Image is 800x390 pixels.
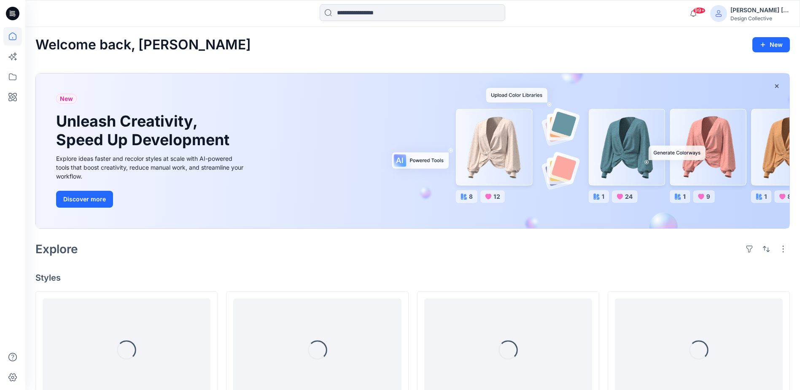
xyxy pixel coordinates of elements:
svg: avatar [715,10,722,17]
button: Discover more [56,191,113,208]
h2: Explore [35,242,78,256]
a: Discover more [56,191,246,208]
span: New [60,94,73,104]
span: 99+ [693,7,706,14]
div: Explore ideas faster and recolor styles at scale with AI-powered tools that boost creativity, red... [56,154,246,181]
div: Design Collective [730,15,789,22]
h1: Unleash Creativity, Speed Up Development [56,112,233,149]
div: [PERSON_NAME] [PERSON_NAME] [730,5,789,15]
h2: Welcome back, [PERSON_NAME] [35,37,251,53]
h4: Styles [35,273,790,283]
button: New [752,37,790,52]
